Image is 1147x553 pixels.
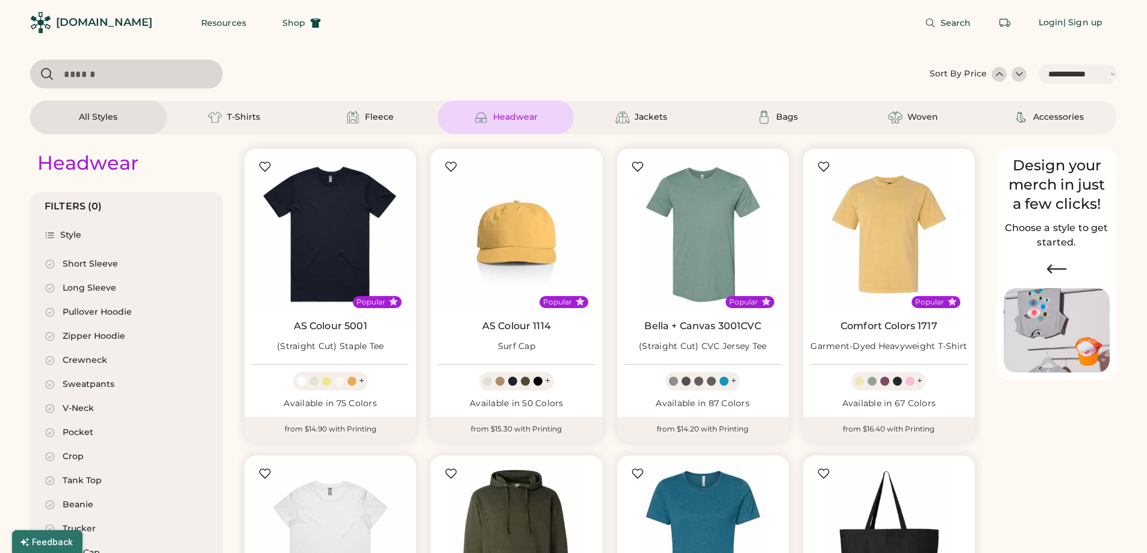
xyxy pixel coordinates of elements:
button: Popular Style [948,297,957,306]
a: Bella + Canvas 3001CVC [644,320,760,332]
img: Comfort Colors 1717 Garment-Dyed Heavyweight T-Shirt [810,156,968,313]
button: Popular Style [389,297,398,306]
button: Popular Style [762,297,771,306]
div: Available in 87 Colors [624,398,782,410]
h2: Choose a style to get started. [1004,221,1110,250]
img: BELLA + CANVAS 3001CVC (Straight Cut) CVC Jersey Tee [624,156,782,313]
div: + [545,374,550,388]
div: Crewneck [63,354,107,366]
div: All Styles [79,111,117,123]
div: Popular [729,297,758,307]
button: Retrieve an order [993,11,1017,35]
img: Bags Icon [757,110,771,125]
div: Jackets [635,111,667,123]
span: Shop [282,19,305,27]
div: Garment-Dyed Heavyweight T-Shirt [810,341,967,353]
img: Fleece Icon [346,110,360,125]
div: Accessories [1033,111,1084,123]
div: Login [1039,17,1064,29]
button: Resources [187,11,261,35]
div: Available in 67 Colors [810,398,968,410]
div: Bags [776,111,798,123]
div: Available in 50 Colors [438,398,595,410]
img: Woven Icon [888,110,903,125]
img: Image of Lisa Congdon Eye Print on T-Shirt and Hat [1004,288,1110,373]
div: Popular [543,297,572,307]
div: Pullover Hoodie [63,306,132,318]
div: + [731,374,736,388]
div: Zipper Hoodie [63,330,125,342]
img: AS Colour 5001 (Straight Cut) Staple Tee [252,156,409,313]
div: from $14.20 with Printing [617,417,789,441]
div: from $16.40 with Printing [803,417,975,441]
div: Long Sleeve [63,282,116,294]
div: Trucker [63,523,96,535]
img: AS Colour 1114 Surf Cap [438,156,595,313]
div: Headwear [493,111,538,123]
div: (Straight Cut) Staple Tee [277,341,384,353]
div: from $15.30 with Printing [431,417,602,441]
div: T-Shirts [227,111,260,123]
button: Search [910,11,986,35]
div: FILTERS (0) [45,199,102,214]
img: T-Shirts Icon [208,110,222,125]
div: Surf Cap [498,341,535,353]
span: Search [940,19,971,27]
div: [DOMAIN_NAME] [56,15,152,30]
div: Headwear [37,151,138,175]
div: + [359,374,364,388]
div: Popular [915,297,944,307]
div: Beanie [63,499,93,511]
div: Crop [63,451,84,463]
div: Sort By Price [930,68,987,80]
button: Shop [268,11,335,35]
div: Woven [907,111,938,123]
div: Tank Top [63,475,102,487]
img: Headwear Icon [474,110,488,125]
div: Available in 75 Colors [252,398,409,410]
div: Pocket [63,427,93,439]
img: Accessories Icon [1014,110,1028,125]
button: Popular Style [576,297,585,306]
img: Jackets Icon [615,110,630,125]
a: AS Colour 5001 [294,320,367,332]
div: Sweatpants [63,378,114,391]
div: from $14.90 with Printing [244,417,416,441]
div: Style [60,229,82,241]
div: + [917,374,922,388]
div: Fleece [365,111,394,123]
div: Design your merch in just a few clicks! [1004,156,1110,214]
img: Rendered Logo - Screens [30,12,51,33]
div: | Sign up [1063,17,1102,29]
div: Short Sleeve [63,258,118,270]
div: (Straight Cut) CVC Jersey Tee [639,341,766,353]
a: AS Colour 1114 [482,320,551,332]
div: V-Neck [63,403,94,415]
a: Comfort Colors 1717 [841,320,937,332]
div: Popular [356,297,385,307]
